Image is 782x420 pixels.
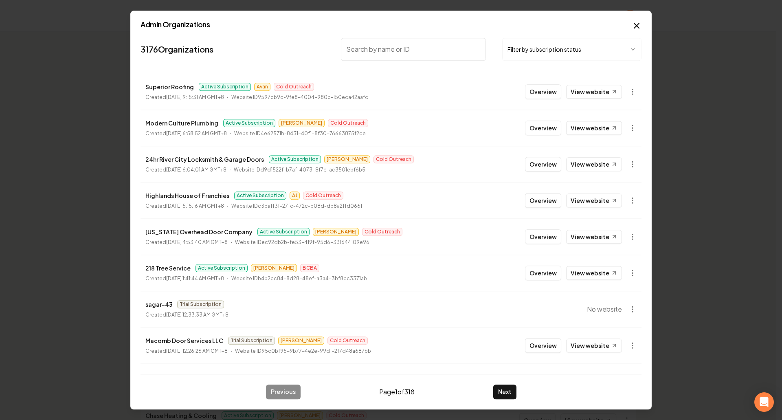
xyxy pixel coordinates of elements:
button: Overview [525,229,561,244]
span: [PERSON_NAME] [279,119,325,127]
span: No website [587,304,622,314]
button: Overview [525,121,561,135]
time: [DATE] 4:53:40 AM GMT+8 [166,239,228,245]
p: Created [145,275,224,283]
p: 24hr River City Locksmith & Garage Doors [145,154,264,164]
p: Website ID ec92db2b-fe53-419f-95d6-331644109e96 [235,238,369,246]
button: Next [493,385,516,399]
a: View website [566,121,622,135]
p: Created [145,311,228,319]
a: View website [566,85,622,99]
span: Cold Outreach [362,228,402,236]
span: [PERSON_NAME] [313,228,359,236]
a: View website [566,230,622,244]
span: Cold Outreach [327,336,368,345]
a: View website [566,339,622,352]
span: Cold Outreach [373,155,414,163]
p: sagar-43 [145,299,172,309]
span: Active Subscription [257,228,310,236]
span: Active Subscription [199,83,251,91]
button: Overview [525,157,561,172]
span: Active Subscription [269,155,321,163]
span: Active Subscription [223,119,275,127]
button: Overview [525,193,561,208]
a: 3176Organizations [141,44,213,55]
p: Website ID d9d1522f-b7af-4073-8f7e-ac3501ebf6b5 [234,166,365,174]
p: [US_STATE] Overhead Door Company [145,227,253,237]
button: Overview [525,84,561,99]
p: Created [145,130,227,138]
span: Active Subscription [234,191,286,200]
span: Cold Outreach [274,83,314,91]
span: [PERSON_NAME] [251,264,297,272]
span: Trial Subscription [228,336,275,345]
time: [DATE] 5:15:16 AM GMT+8 [166,203,224,209]
p: Website ID 95c0bf95-9b77-4e2e-99d1-2f7d48a687bb [235,347,371,355]
a: View website [566,157,622,171]
time: [DATE] 12:33:33 AM GMT+8 [166,312,228,318]
p: Website ID c3baff3f-27fc-472c-b08d-db8a2ffd066f [231,202,362,210]
a: View website [566,194,622,207]
p: Created [145,93,224,101]
span: AJ [290,191,300,200]
time: [DATE] 6:58:52 AM GMT+8 [166,130,227,136]
button: Overview [525,266,561,280]
p: Macomb Door Services LLC [145,336,223,345]
span: Cold Outreach [328,119,368,127]
span: Cold Outreach [303,191,343,200]
span: [PERSON_NAME] [278,336,324,345]
time: [DATE] 9:15:31 AM GMT+8 [166,94,224,100]
p: Created [145,166,226,174]
span: Page 1 of 318 [379,387,415,397]
span: [PERSON_NAME] [324,155,370,163]
p: Modern Culture Plumbing [145,118,218,128]
h2: Admin Organizations [141,21,641,28]
p: Website ID 4e62571b-8431-40f1-8f30-76663875f2ce [234,130,366,138]
time: [DATE] 12:26:26 AM GMT+8 [166,348,228,354]
time: [DATE] 6:04:01 AM GMT+8 [166,167,226,173]
span: BCBA [300,264,319,272]
p: Created [145,347,228,355]
time: [DATE] 1:41:44 AM GMT+8 [166,275,224,281]
button: Overview [525,338,561,353]
p: 218 Tree Service [145,263,191,273]
span: Active Subscription [195,264,248,272]
span: Trial Subscription [177,300,224,308]
p: Website ID b4b2cc84-8d28-48ef-a3a4-3bf8cc3371ab [231,275,367,283]
p: Created [145,202,224,210]
p: Created [145,238,228,246]
a: View website [566,266,622,280]
input: Search by name or ID [341,38,486,61]
span: Avan [254,83,270,91]
p: Website ID 9597cb9c-9fe8-4004-980b-150eca42aafd [231,93,369,101]
p: Highlands House of Frenchies [145,191,229,200]
p: Superior Roofing [145,82,194,92]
